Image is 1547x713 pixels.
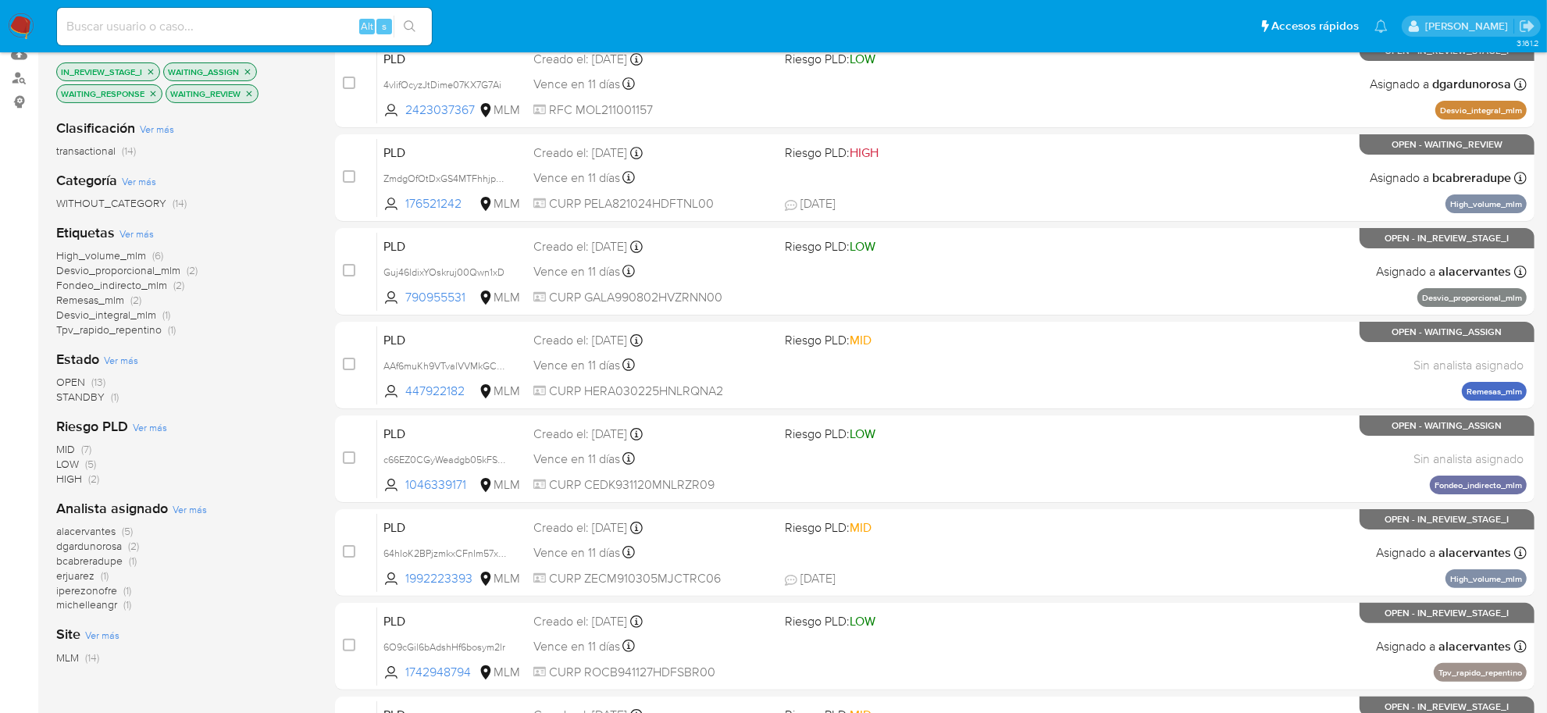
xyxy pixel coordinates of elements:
a: Salir [1519,18,1535,34]
span: s [382,19,387,34]
a: Notificaciones [1374,20,1388,33]
span: Accesos rápidos [1271,18,1359,34]
span: Alt [361,19,373,34]
p: cesar.gonzalez@mercadolibre.com.mx [1425,19,1513,34]
span: 3.161.2 [1517,37,1539,49]
input: Buscar usuario o caso... [57,16,432,37]
button: search-icon [394,16,426,37]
